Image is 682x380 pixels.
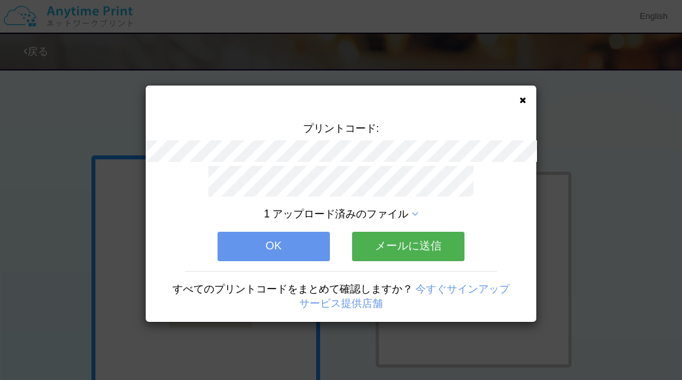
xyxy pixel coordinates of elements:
button: メールに送信 [352,232,464,261]
button: OK [218,232,330,261]
a: 今すぐサインアップ [415,283,510,294]
span: プリントコード: [303,123,379,134]
span: 1 アップロード済みのファイル [264,208,408,219]
a: サービス提供店舗 [299,298,383,309]
span: すべてのプリントコードをまとめて確認しますか？ [172,283,413,294]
